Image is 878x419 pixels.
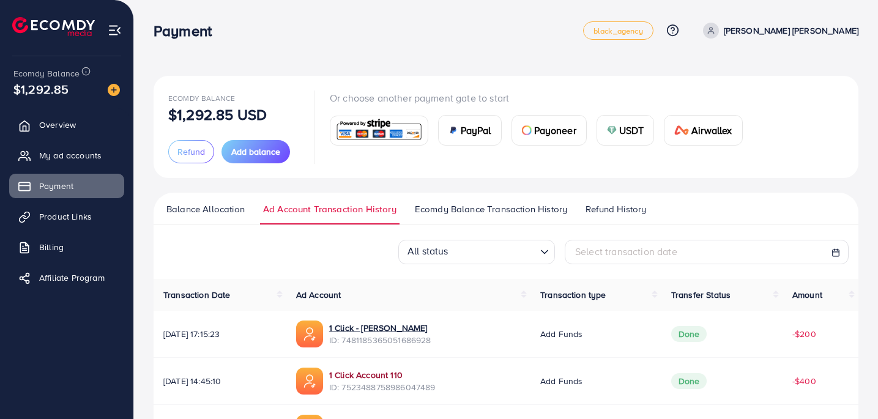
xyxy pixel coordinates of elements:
span: $1,292.85 [13,80,69,98]
span: Ad Account [296,289,341,301]
iframe: Chat [826,364,869,410]
span: ID: 7523488758986047489 [329,381,436,393]
span: Ecomdy Balance Transaction History [415,202,567,216]
a: Affiliate Program [9,265,124,290]
a: 1 Click - [PERSON_NAME] [329,322,431,334]
img: card [607,125,617,135]
span: -$400 [792,375,816,387]
a: cardPayPal [438,115,502,146]
span: Add funds [540,375,582,387]
span: Affiliate Program [39,272,105,284]
span: Transaction Date [163,289,231,301]
span: Ecomdy Balance [13,67,80,80]
h3: Payment [154,22,221,40]
span: Payment [39,180,73,192]
span: Select transaction date [575,245,677,258]
a: Product Links [9,204,124,229]
input: Search for option [452,242,535,261]
button: Add balance [221,140,290,163]
span: black_agency [593,27,643,35]
span: Ad Account Transaction History [263,202,396,216]
span: Transfer Status [671,289,731,301]
img: ic-ads-acc.e4c84228.svg [296,321,323,347]
p: Or choose another payment gate to start [330,91,753,105]
span: Add funds [540,328,582,340]
span: All status [405,241,451,261]
span: My ad accounts [39,149,102,161]
a: Payment [9,174,124,198]
span: Product Links [39,210,92,223]
a: My ad accounts [9,143,124,168]
span: Transaction type [540,289,606,301]
span: USDT [619,123,644,138]
div: Search for option [398,240,555,264]
span: Refund History [586,202,646,216]
span: Done [671,326,707,342]
a: cardUSDT [597,115,655,146]
span: Done [671,373,707,389]
span: Billing [39,241,64,253]
a: Billing [9,235,124,259]
p: $1,292.85 USD [168,107,267,122]
button: Refund [168,140,214,163]
img: card [522,125,532,135]
img: card [334,117,424,144]
a: cardPayoneer [512,115,587,146]
span: -$200 [792,328,816,340]
img: logo [12,17,95,36]
p: [PERSON_NAME] [PERSON_NAME] [724,23,858,38]
a: [PERSON_NAME] [PERSON_NAME] [698,23,858,39]
span: Refund [177,146,205,158]
img: card [448,125,458,135]
img: menu [108,23,122,37]
span: Ecomdy Balance [168,93,235,103]
span: [DATE] 14:45:10 [163,375,277,387]
img: ic-ads-acc.e4c84228.svg [296,368,323,395]
img: card [674,125,689,135]
span: PayPal [461,123,491,138]
a: 1 Click Account 110 [329,369,436,381]
a: cardAirwallex [664,115,742,146]
img: image [108,84,120,96]
span: Airwallex [691,123,732,138]
span: Balance Allocation [166,202,245,216]
a: card [330,116,428,146]
a: black_agency [583,21,653,40]
span: Amount [792,289,822,301]
span: Payoneer [534,123,576,138]
a: Overview [9,113,124,137]
span: Overview [39,119,76,131]
span: [DATE] 17:15:23 [163,328,277,340]
span: Add balance [231,146,280,158]
span: ID: 7481185365051686928 [329,334,431,346]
